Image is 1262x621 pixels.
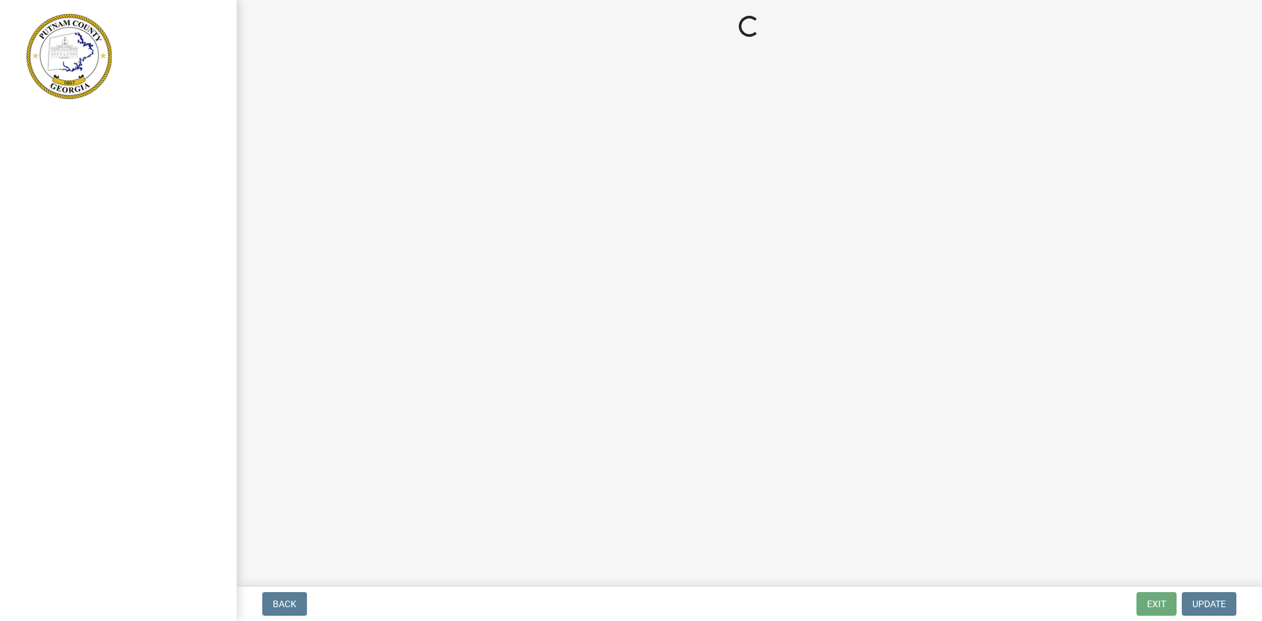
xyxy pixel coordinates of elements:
[26,14,112,99] img: Putnam County, Georgia
[273,599,296,609] span: Back
[1192,599,1226,609] span: Update
[1136,592,1177,616] button: Exit
[1182,592,1236,616] button: Update
[262,592,307,616] button: Back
